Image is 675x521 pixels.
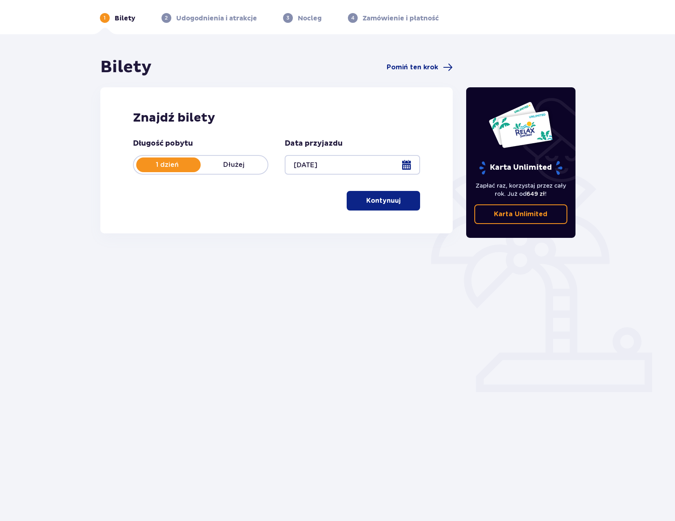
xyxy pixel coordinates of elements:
[387,63,438,72] span: Pomiń ten krok
[165,14,168,22] p: 2
[478,161,563,175] p: Karta Unlimited
[347,191,420,211] button: Kontynuuj
[366,196,401,205] p: Kontynuuj
[133,139,193,149] p: Długość pobytu
[527,191,545,197] span: 649 zł
[474,204,567,224] a: Karta Unlimited
[133,110,420,126] h2: Znajdź bilety
[474,182,567,198] p: Zapłać raz, korzystaj przez cały rok. Już od !
[298,14,322,23] p: Nocleg
[285,139,343,149] p: Data przyjazdu
[363,14,439,23] p: Zamówienie i płatność
[201,160,268,169] p: Dłużej
[387,62,453,72] a: Pomiń ten krok
[176,14,257,23] p: Udogodnienia i atrakcje
[286,14,289,22] p: 3
[104,14,106,22] p: 1
[494,210,547,219] p: Karta Unlimited
[351,14,354,22] p: 4
[115,14,135,23] p: Bilety
[100,57,152,78] h1: Bilety
[134,160,201,169] p: 1 dzień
